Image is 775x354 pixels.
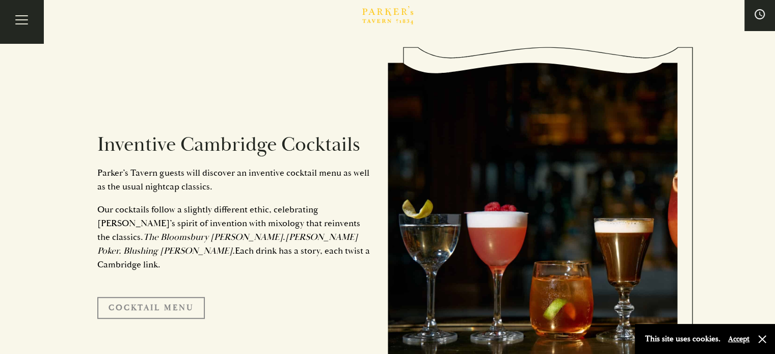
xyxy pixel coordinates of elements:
em: [PERSON_NAME] Poker. Blushing [PERSON_NAME]. [97,231,358,257]
em: The Bloomsbury [PERSON_NAME] [143,231,283,243]
span: P [97,167,102,179]
h2: Inventive Cambridge Cocktails [97,132,372,157]
p: arker’s Tavern guests will discover an inventive cocktail menu as well as the usual nightcap clas... [97,166,372,194]
button: Close and accept [757,334,767,344]
a: Cocktail Menu [97,297,205,318]
p: This site uses cookies. [645,332,720,346]
button: Accept [728,334,750,344]
p: Our cocktails follow a slightly different ethic, celebrating [PERSON_NAME]’s spirit of invention ... [97,203,372,271]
